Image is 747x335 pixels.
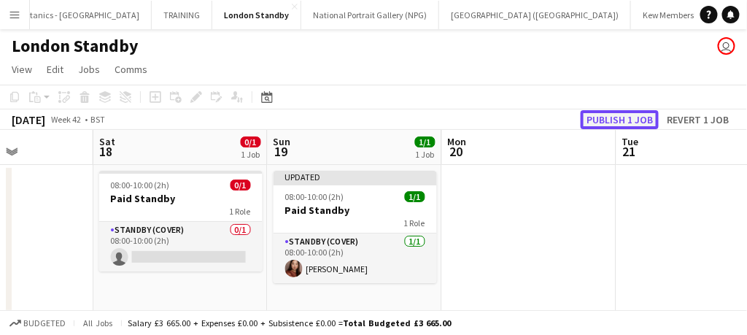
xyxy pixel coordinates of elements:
[301,1,439,29] button: National Portrait Gallery (NPG)
[115,63,147,76] span: Comms
[111,180,170,190] span: 08:00-10:00 (2h)
[12,35,139,57] h1: London Standby
[78,63,100,76] span: Jobs
[41,60,69,79] a: Edit
[446,143,467,160] span: 20
[631,1,719,29] button: Kew Membership
[230,206,251,217] span: 1 Role
[109,60,153,79] a: Comms
[99,222,263,272] app-card-role: Standby (cover)0/108:00-10:00 (2h)
[6,60,38,79] a: View
[620,143,639,160] span: 21
[439,1,631,29] button: [GEOGRAPHIC_DATA] ([GEOGRAPHIC_DATA])
[241,136,261,147] span: 0/1
[152,1,212,29] button: TRAINING
[274,234,437,283] app-card-role: Standby (cover)1/108:00-10:00 (2h)[PERSON_NAME]
[581,110,659,129] button: Publish 1 job
[128,317,451,328] div: Salary £3 665.00 + Expenses £0.00 + Subsistence £0.00 =
[72,60,106,79] a: Jobs
[99,135,115,148] span: Sat
[7,315,68,331] button: Budgeted
[97,143,115,160] span: 18
[48,114,85,125] span: Week 42
[405,191,425,202] span: 1/1
[274,204,437,217] h3: Paid Standby
[274,171,437,283] app-job-card: Updated08:00-10:00 (2h)1/1Paid Standby1 RoleStandby (cover)1/108:00-10:00 (2h)[PERSON_NAME]
[99,192,263,205] h3: Paid Standby
[212,1,301,29] button: London Standby
[404,217,425,228] span: 1 Role
[343,317,451,328] span: Total Budgeted £3 665.00
[274,171,437,182] div: Updated
[12,63,32,76] span: View
[231,180,251,190] span: 0/1
[274,135,291,148] span: Sun
[662,110,735,129] button: Revert 1 job
[271,143,291,160] span: 19
[23,318,66,328] span: Budgeted
[12,112,45,127] div: [DATE]
[47,63,63,76] span: Edit
[622,135,639,148] span: Tue
[99,171,263,272] app-job-card: 08:00-10:00 (2h)0/1Paid Standby1 RoleStandby (cover)0/108:00-10:00 (2h)
[415,136,436,147] span: 1/1
[241,149,260,160] div: 1 Job
[90,114,105,125] div: BST
[416,149,435,160] div: 1 Job
[285,191,344,202] span: 08:00-10:00 (2h)
[448,135,467,148] span: Mon
[718,37,735,55] app-user-avatar: Claudia Lewis
[80,317,115,328] span: All jobs
[9,1,152,29] button: Botanics - [GEOGRAPHIC_DATA]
